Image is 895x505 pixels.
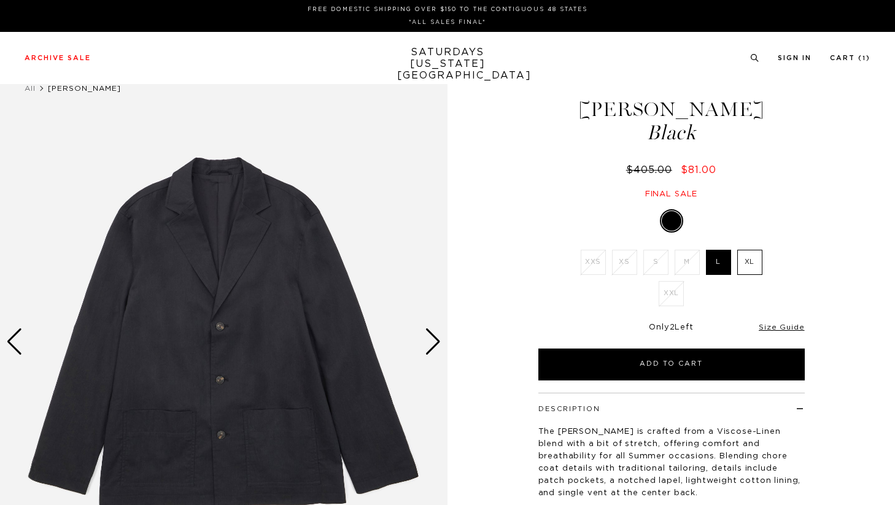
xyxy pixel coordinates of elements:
[538,323,805,333] div: Only Left
[538,426,805,499] p: The [PERSON_NAME] is crafted from a Viscose-Linen blend with a bit of stretch, offering comfort a...
[537,189,807,199] div: Final sale
[737,250,762,275] label: XL
[48,85,121,92] span: [PERSON_NAME]
[670,323,675,331] span: 2
[759,323,804,331] a: Size Guide
[862,56,866,61] small: 1
[397,47,498,82] a: SATURDAYS[US_STATE][GEOGRAPHIC_DATA]
[538,349,805,380] button: Add to Cart
[425,328,441,355] div: Next slide
[6,328,23,355] div: Previous slide
[706,250,731,275] label: L
[626,165,677,175] del: $405.00
[681,165,716,175] span: $81.00
[537,99,807,143] h1: [PERSON_NAME]
[25,55,91,61] a: Archive Sale
[29,5,866,14] p: FREE DOMESTIC SHIPPING OVER $150 TO THE CONTIGUOUS 48 STATES
[537,123,807,143] span: Black
[29,18,866,27] p: *ALL SALES FINAL*
[25,85,36,92] a: All
[830,55,870,61] a: Cart (1)
[778,55,812,61] a: Sign In
[538,406,600,412] button: Description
